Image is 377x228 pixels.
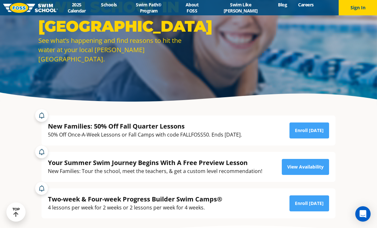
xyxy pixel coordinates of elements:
div: New Families: 50% Off Fall Quarter Lessons [48,122,242,130]
a: Careers [293,2,319,8]
a: View Availability [282,159,329,175]
div: Open Intercom Messenger [355,206,371,222]
div: 4 lessons per week for 2 weeks or 2 lessons per week for 4 weeks. [48,203,222,212]
a: Enroll [DATE] [289,195,329,211]
div: New Families: Tour the school, meet the teachers, & get a custom level recommendation! [48,167,262,176]
a: About FOSS [175,2,209,14]
div: TOP [12,207,20,217]
div: Two-week & Four-week Progress Builder Swim Camps® [48,195,222,203]
a: Swim Like [PERSON_NAME] [209,2,272,14]
div: See what’s happening and find reasons to hit the water at your local [PERSON_NAME][GEOGRAPHIC_DATA]. [38,36,185,64]
a: Enroll [DATE] [289,122,329,138]
a: Swim Path® Program [122,2,175,14]
a: Blog [273,2,293,8]
div: 50% Off Once-A-Week Lessons or Fall Camps with code FALLFOSS50. Ends [DATE]. [48,130,242,139]
a: Schools [96,2,122,8]
div: Your Summer Swim Journey Begins With A Free Preview Lesson [48,158,262,167]
img: FOSS Swim School Logo [3,3,58,13]
a: 2025 Calendar [58,2,96,14]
